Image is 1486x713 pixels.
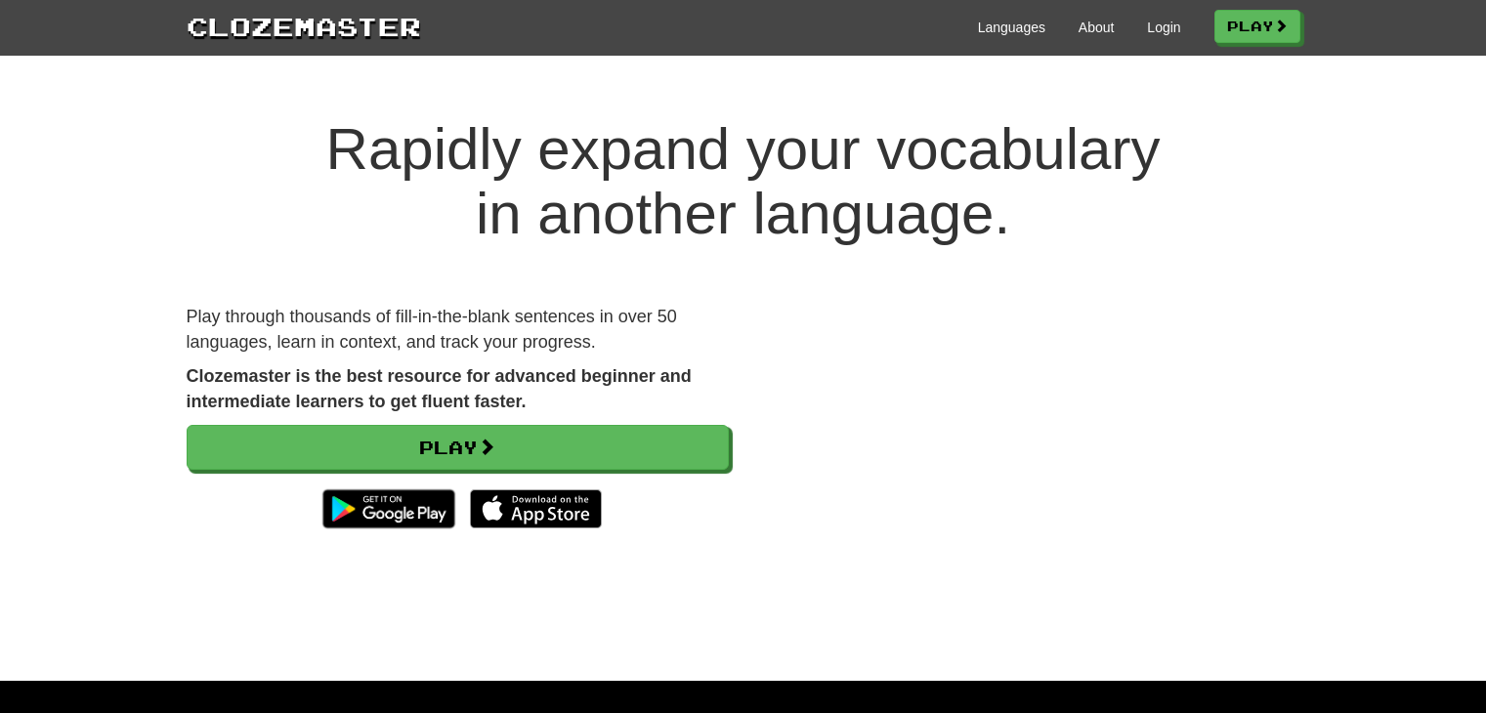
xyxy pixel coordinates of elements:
img: Get it on Google Play [313,480,464,538]
a: Play [1214,10,1300,43]
strong: Clozemaster is the best resource for advanced beginner and intermediate learners to get fluent fa... [187,366,692,411]
a: Clozemaster [187,8,421,44]
p: Play through thousands of fill-in-the-blank sentences in over 50 languages, learn in context, and... [187,305,729,355]
a: Login [1147,18,1180,37]
a: About [1079,18,1115,37]
a: Play [187,425,729,470]
img: Download_on_the_App_Store_Badge_US-UK_135x40-25178aeef6eb6b83b96f5f2d004eda3bffbb37122de64afbaef7... [470,489,602,528]
a: Languages [978,18,1045,37]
